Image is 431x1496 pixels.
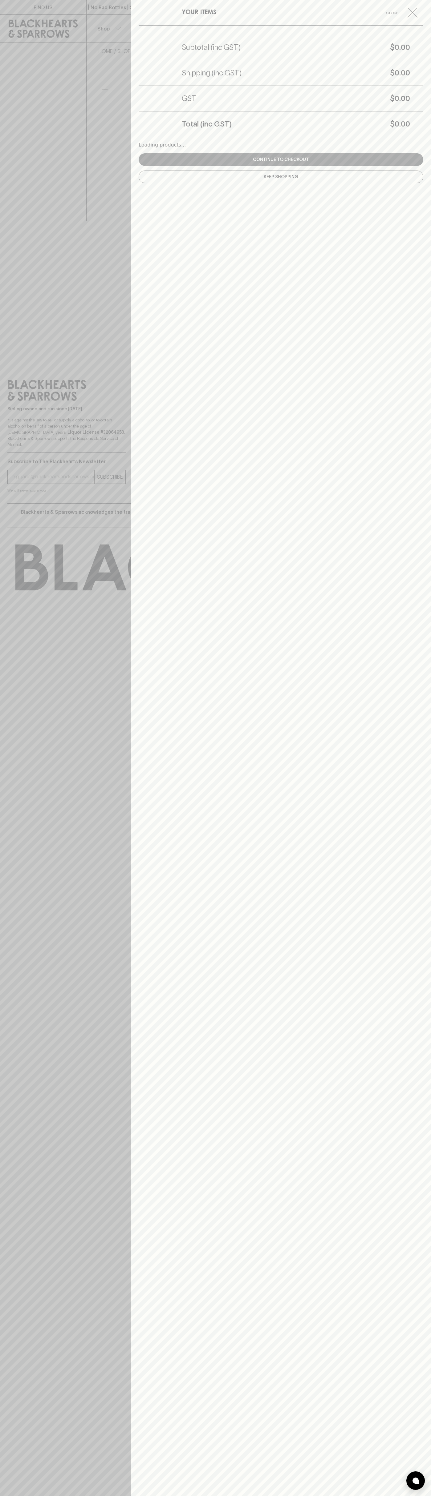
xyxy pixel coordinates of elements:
h5: $0.00 [232,119,410,129]
h5: $0.00 [242,68,410,78]
div: Loading products... [139,141,423,149]
img: bubble-icon [413,1478,419,1484]
h5: GST [182,94,196,103]
h5: $0.00 [241,42,410,52]
h6: YOUR ITEMS [182,8,216,18]
button: Keep Shopping [139,171,423,183]
button: Close [380,8,422,18]
h5: Subtotal (inc GST) [182,42,241,52]
h5: $0.00 [196,94,410,103]
h5: Total (inc GST) [182,119,232,129]
span: Close [380,10,405,16]
h5: Shipping (inc GST) [182,68,242,78]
